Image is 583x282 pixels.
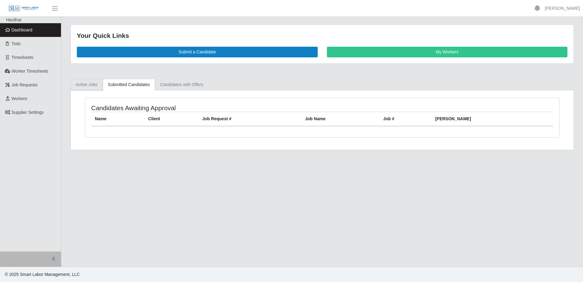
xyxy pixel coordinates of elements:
[77,31,567,41] div: Your Quick Links
[91,104,278,112] h4: Candidates Awaiting Approval
[12,55,34,60] span: Timesheets
[12,110,44,115] span: Supplier Settings
[6,17,21,22] span: Hardhat
[77,47,318,57] a: Submit a Candidate
[327,47,568,57] a: My Workers
[545,5,580,12] a: [PERSON_NAME]
[5,272,80,277] span: © 2025 Smart Labor Management, LLC
[9,5,39,12] img: SLM Logo
[302,112,380,126] th: Job Name
[12,82,38,87] span: Job Requests
[12,69,48,74] span: Worker Timesheets
[155,79,208,91] a: Candidates with Offers
[103,79,155,91] a: Submitted Candidates
[12,96,27,101] span: Workers
[12,41,21,46] span: Todo
[380,112,432,126] th: Job #
[70,79,103,91] a: Active Jobs
[199,112,301,126] th: Job Request #
[431,112,553,126] th: [PERSON_NAME]
[91,112,145,126] th: Name
[12,27,33,32] span: Dashboard
[145,112,199,126] th: Client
